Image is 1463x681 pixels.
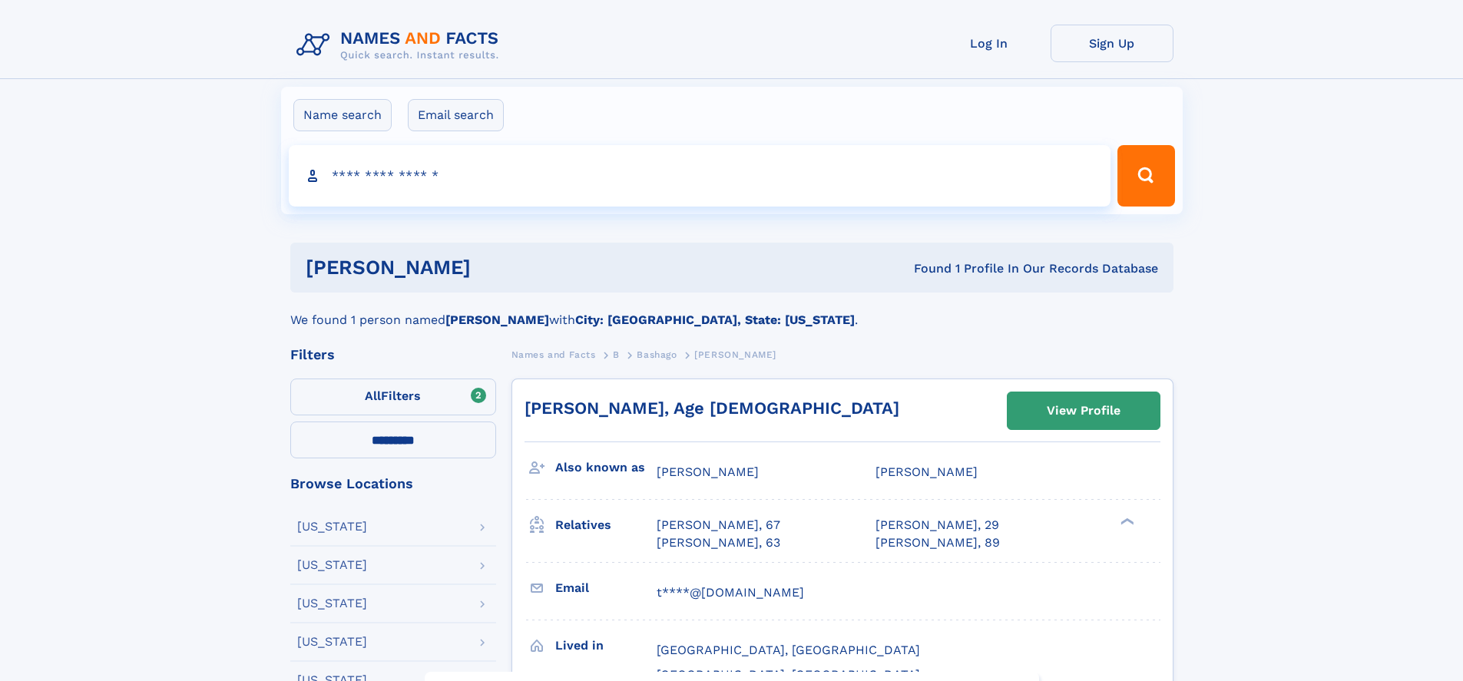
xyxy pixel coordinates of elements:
div: [US_STATE] [297,597,367,610]
a: [PERSON_NAME], 67 [657,517,780,534]
a: [PERSON_NAME], 89 [875,534,1000,551]
div: [US_STATE] [297,636,367,648]
a: Names and Facts [511,345,596,364]
span: [PERSON_NAME] [657,464,759,479]
label: Filters [290,379,496,415]
label: Name search [293,99,392,131]
div: [US_STATE] [297,521,367,533]
input: search input [289,145,1111,207]
div: ❯ [1117,517,1135,527]
span: [PERSON_NAME] [694,349,776,360]
a: Bashago [637,345,677,364]
button: Search Button [1117,145,1174,207]
span: All [365,388,381,403]
h3: Email [555,575,657,601]
a: [PERSON_NAME], 63 [657,534,780,551]
img: Logo Names and Facts [290,25,511,66]
a: [PERSON_NAME], 29 [875,517,999,534]
a: Log In [928,25,1051,62]
a: View Profile [1008,392,1160,429]
a: [PERSON_NAME], Age [DEMOGRAPHIC_DATA] [525,398,899,418]
a: B [613,345,620,364]
span: Bashago [637,349,677,360]
div: Filters [290,348,496,362]
a: Sign Up [1051,25,1173,62]
h1: [PERSON_NAME] [306,258,693,277]
div: [US_STATE] [297,559,367,571]
div: View Profile [1047,393,1120,428]
div: Browse Locations [290,477,496,491]
div: Found 1 Profile In Our Records Database [692,260,1158,277]
h3: Relatives [555,512,657,538]
h3: Also known as [555,455,657,481]
span: [GEOGRAPHIC_DATA], [GEOGRAPHIC_DATA] [657,643,920,657]
label: Email search [408,99,504,131]
span: B [613,349,620,360]
span: [PERSON_NAME] [875,464,978,479]
b: City: [GEOGRAPHIC_DATA], State: [US_STATE] [575,312,855,327]
div: We found 1 person named with . [290,293,1173,329]
h3: Lived in [555,633,657,659]
b: [PERSON_NAME] [445,312,549,327]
